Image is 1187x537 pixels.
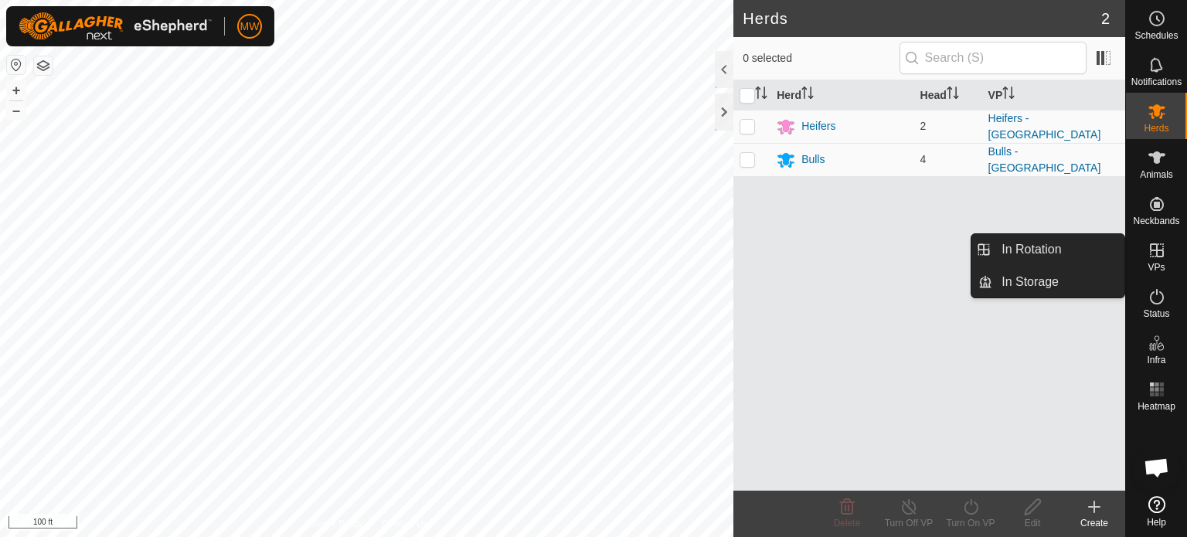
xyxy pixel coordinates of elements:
[988,112,1101,141] a: Heifers - [GEOGRAPHIC_DATA]
[1002,240,1061,259] span: In Rotation
[1131,77,1182,87] span: Notifications
[7,101,26,120] button: –
[306,517,364,531] a: Privacy Policy
[240,19,260,35] span: MW
[1063,516,1125,530] div: Create
[1134,444,1180,491] div: Open chat
[1140,170,1173,179] span: Animals
[1134,31,1178,40] span: Schedules
[801,151,825,168] div: Bulls
[900,42,1087,74] input: Search (S)
[971,267,1124,297] li: In Storage
[914,80,982,110] th: Head
[7,81,26,100] button: +
[755,89,767,101] p-sorticon: Activate to sort
[7,56,26,74] button: Reset Map
[801,118,835,134] div: Heifers
[1147,518,1166,527] span: Help
[940,516,1002,530] div: Turn On VP
[770,80,913,110] th: Herd
[743,50,899,66] span: 0 selected
[992,234,1124,265] a: In Rotation
[878,516,940,530] div: Turn Off VP
[1126,490,1187,533] a: Help
[1147,355,1165,365] span: Infra
[1144,124,1168,133] span: Herds
[382,517,427,531] a: Contact Us
[834,518,861,529] span: Delete
[920,153,927,165] span: 4
[1133,216,1179,226] span: Neckbands
[1002,516,1063,530] div: Edit
[947,89,959,101] p-sorticon: Activate to sort
[982,80,1125,110] th: VP
[1101,7,1110,30] span: 2
[1148,263,1165,272] span: VPs
[1002,89,1015,101] p-sorticon: Activate to sort
[992,267,1124,297] a: In Storage
[971,234,1124,265] li: In Rotation
[1143,309,1169,318] span: Status
[19,12,212,40] img: Gallagher Logo
[1002,273,1059,291] span: In Storage
[920,120,927,132] span: 2
[34,56,53,75] button: Map Layers
[1138,402,1175,411] span: Heatmap
[988,145,1101,174] a: Bulls - [GEOGRAPHIC_DATA]
[801,89,814,101] p-sorticon: Activate to sort
[743,9,1101,28] h2: Herds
